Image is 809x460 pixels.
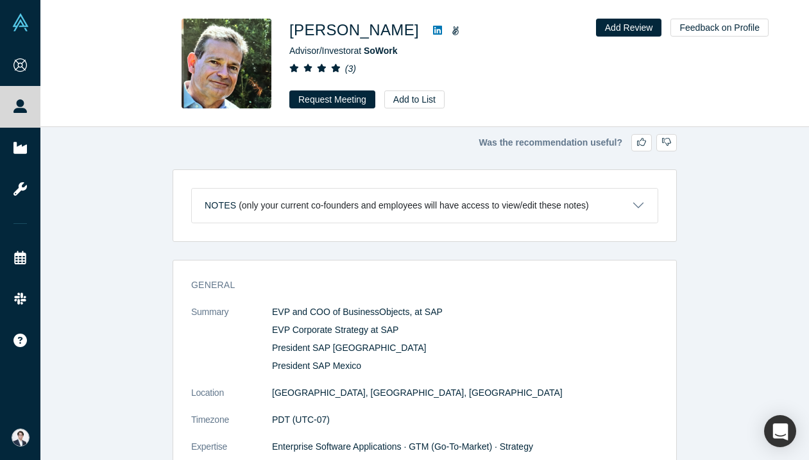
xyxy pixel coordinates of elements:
button: Add Review [596,19,662,37]
dd: [GEOGRAPHIC_DATA], [GEOGRAPHIC_DATA], [GEOGRAPHIC_DATA] [272,386,658,400]
button: Notes (only your current co-founders and employees will have access to view/edit these notes) [192,189,658,223]
p: President SAP [GEOGRAPHIC_DATA] [272,341,658,355]
dd: PDT (UTC-07) [272,413,658,427]
img: Eisuke Shimizu's Account [12,429,30,447]
button: Add to List [384,90,445,108]
dt: Timezone [191,413,272,440]
p: President SAP Mexico [272,359,658,373]
a: SoWork [364,46,398,56]
dt: Summary [191,305,272,386]
h3: Notes [205,199,236,212]
p: EVP Corporate Strategy at SAP [272,323,658,337]
button: Request Meeting [289,90,375,108]
div: Was the recommendation useful? [173,134,677,151]
i: ( 3 ) [345,64,356,74]
p: EVP and COO of BusinessObjects, at SAP [272,305,658,319]
dt: Location [191,386,272,413]
h1: [PERSON_NAME] [289,19,419,42]
img: Alchemist Vault Logo [12,13,30,31]
span: Advisor/Investor at [289,46,398,56]
span: Enterprise Software Applications · GTM (Go-To-Market) · Strategy [272,441,533,452]
p: (only your current co-founders and employees will have access to view/edit these notes) [239,200,589,211]
img: Raul Vejar's Profile Image [182,19,271,108]
button: Feedback on Profile [670,19,769,37]
h3: General [191,278,640,292]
